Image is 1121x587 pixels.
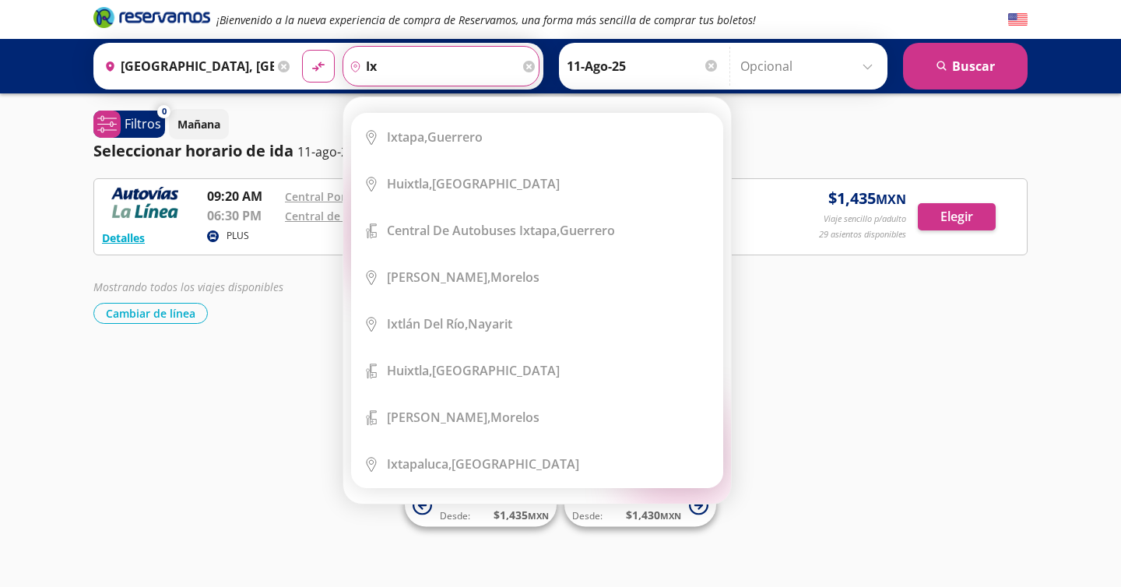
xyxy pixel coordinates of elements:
[528,510,549,522] small: MXN
[93,139,293,163] p: Seleccionar horario de ida
[387,128,427,146] b: Ixtapa,
[740,47,880,86] input: Opcional
[387,315,468,332] b: Ixtlán del Río,
[98,47,274,86] input: Buscar Origen
[903,43,1028,90] button: Buscar
[567,47,719,86] input: Elegir Fecha
[626,507,681,523] span: $ 1,430
[918,203,996,230] button: Elegir
[440,509,470,523] span: Desde:
[227,229,249,243] p: PLUS
[93,111,165,138] button: 0Filtros
[828,187,906,210] span: $ 1,435
[102,230,145,246] button: Detalles
[93,5,210,29] i: Brand Logo
[93,279,283,294] em: Mostrando todos los viajes disponibles
[387,128,483,146] div: Guerrero
[93,5,210,33] a: Brand Logo
[660,510,681,522] small: MXN
[387,409,539,426] div: Morelos
[207,206,277,225] p: 06:30 PM
[387,455,579,473] div: [GEOGRAPHIC_DATA]
[343,47,519,86] input: Buscar Destino
[387,222,560,239] b: Central de Autobuses Ixtapa,
[494,507,549,523] span: $ 1,435
[387,315,512,332] div: Nayarit
[162,105,167,118] span: 0
[387,362,560,379] div: [GEOGRAPHIC_DATA]
[824,213,906,226] p: Viaje sencillo p/adulto
[387,175,432,192] b: Huixtla,
[216,12,756,27] em: ¡Bienvenido a la nueva experiencia de compra de Reservamos, una forma más sencilla de comprar tus...
[1008,10,1028,30] button: English
[876,191,906,208] small: MXN
[387,175,560,192] div: [GEOGRAPHIC_DATA]
[819,228,906,241] p: 29 asientos disponibles
[387,269,539,286] div: Morelos
[564,484,716,527] button: 12 AgoDesde:$1,430MXN
[297,142,355,161] p: 11-ago-25
[169,109,229,139] button: Mañana
[102,187,188,218] img: RESERVAMOS
[572,509,603,523] span: Desde:
[387,362,432,379] b: Huixtla,
[93,303,208,324] button: Cambiar de línea
[405,484,557,527] button: 10 AgoDesde:$1,435MXN
[125,114,161,133] p: Filtros
[285,209,437,223] a: Central de Autobuses Ixtapa
[387,269,490,286] b: [PERSON_NAME],
[387,222,615,239] div: Guerrero
[387,409,490,426] b: [PERSON_NAME],
[285,189,375,204] a: Central Poniente
[177,116,220,132] p: Mañana
[387,455,452,473] b: Ixtapaluca,
[207,187,277,206] p: 09:20 AM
